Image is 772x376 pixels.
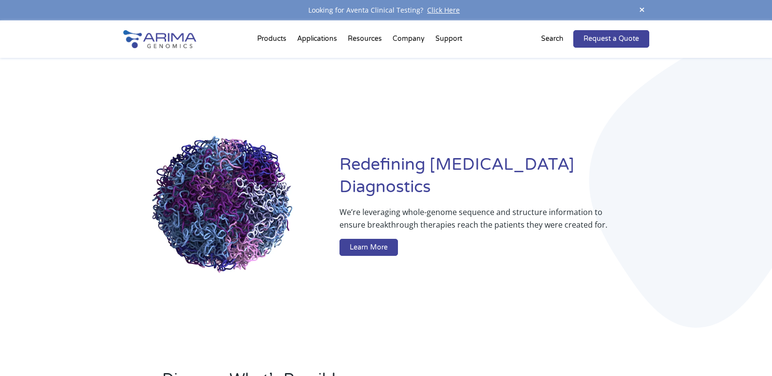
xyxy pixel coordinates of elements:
[573,30,649,48] a: Request a Quote
[123,4,649,17] div: Looking for Aventa Clinical Testing?
[339,239,398,256] a: Learn More
[723,329,772,376] iframe: Chat Widget
[123,30,196,48] img: Arima-Genomics-logo
[423,5,464,15] a: Click Here
[339,206,610,239] p: We’re leveraging whole-genome sequence and structure information to ensure breakthrough therapies...
[541,33,564,45] p: Search
[339,154,649,206] h1: Redefining [MEDICAL_DATA] Diagnostics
